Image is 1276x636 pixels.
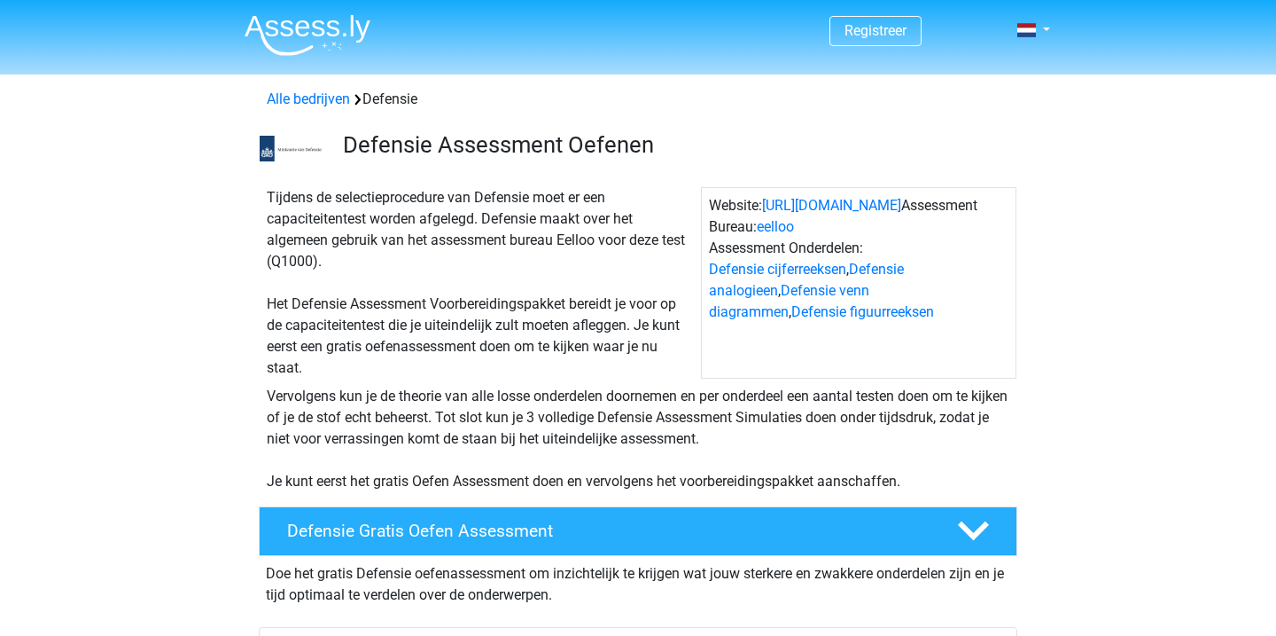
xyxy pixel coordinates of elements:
div: Doe het gratis Defensie oefenassessment om inzichtelijk te krijgen wat jouw sterkere en zwakkere ... [259,556,1017,606]
div: Vervolgens kun je de theorie van alle losse onderdelen doornemen en per onderdeel een aantal test... [260,386,1016,492]
h3: Defensie Assessment Oefenen [343,131,1003,159]
div: Website: Assessment Bureau: Assessment Onderdelen: , , , [701,187,1016,379]
a: Registreer [844,22,906,39]
a: Defensie cijferreeksen [709,261,846,278]
a: Alle bedrijven [267,90,350,107]
a: [URL][DOMAIN_NAME] [762,197,901,214]
h4: Defensie Gratis Oefen Assessment [287,521,929,541]
a: Defensie Gratis Oefen Assessment [252,506,1024,556]
a: Defensie venn diagrammen [709,282,869,320]
div: Defensie [260,89,1016,110]
a: eelloo [757,218,794,235]
a: Defensie figuurreeksen [791,303,934,320]
img: Assessly [245,14,370,56]
a: Defensie analogieen [709,261,904,299]
div: Tijdens de selectieprocedure van Defensie moet er een capaciteitentest worden afgelegd. Defensie ... [260,187,701,379]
